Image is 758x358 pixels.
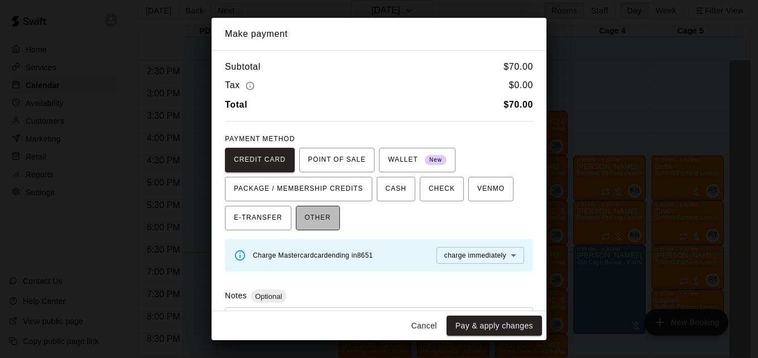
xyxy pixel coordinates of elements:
h6: $ 0.00 [509,78,533,93]
span: WALLET [388,151,447,169]
button: E-TRANSFER [225,206,291,230]
h6: Subtotal [225,60,261,74]
b: Total [225,100,247,109]
h6: Tax [225,78,257,93]
h6: $ 70.00 [503,60,533,74]
span: New [425,153,447,168]
span: CREDIT CARD [234,151,286,169]
span: Charge Mastercard card ending in 8651 [253,251,373,259]
span: PACKAGE / MEMBERSHIP CREDITS [234,180,363,198]
label: Notes [225,291,247,300]
span: VENMO [477,180,505,198]
span: CHECK [429,180,455,198]
span: PAYMENT METHOD [225,135,295,143]
button: VENMO [468,177,514,201]
span: OTHER [305,209,331,227]
button: OTHER [296,206,340,230]
span: E-TRANSFER [234,209,282,227]
button: Pay & apply changes [447,316,542,336]
span: POINT OF SALE [308,151,366,169]
button: WALLET New [379,148,455,172]
button: PACKAGE / MEMBERSHIP CREDITS [225,177,372,201]
button: CREDIT CARD [225,148,295,172]
span: Optional [251,292,286,301]
button: Cancel [406,316,442,336]
span: CASH [386,180,406,198]
button: POINT OF SALE [299,148,375,172]
b: $ 70.00 [503,100,533,109]
button: CHECK [420,177,464,201]
h2: Make payment [212,18,546,50]
button: CASH [377,177,415,201]
span: charge immediately [444,251,506,259]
